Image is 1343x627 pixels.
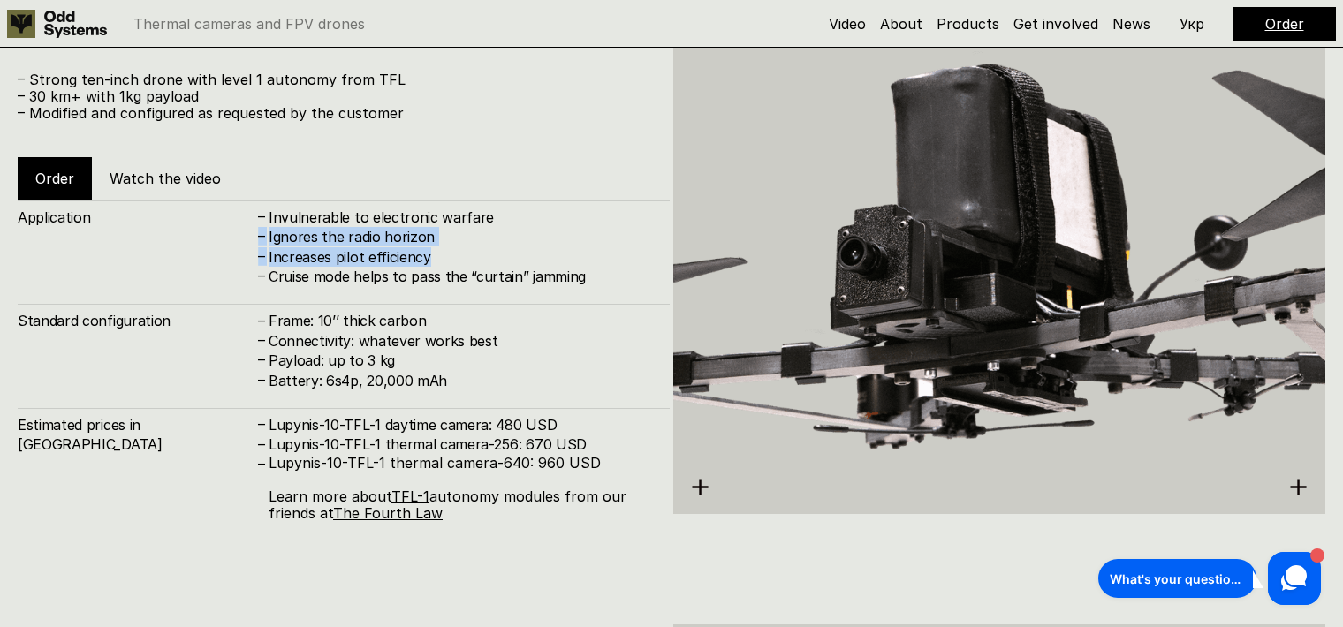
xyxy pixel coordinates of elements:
[110,169,221,188] h5: Watch the video
[269,208,652,227] h4: Invulnerable to electronic warfare
[880,15,922,33] a: About
[1013,15,1098,33] a: Get involved
[391,487,429,505] a: TFL-1
[333,504,443,522] a: The Fourth Law
[269,311,652,330] h4: Frame: 10’’ thick carbon
[269,247,652,267] h4: Increases pilot efficiency
[258,370,265,389] h4: –
[258,207,265,226] h4: –
[1265,15,1304,33] a: Order
[269,227,652,246] h4: Ignores the radio horizon
[1180,17,1204,31] p: Укр
[258,246,265,266] h4: –
[269,351,652,370] h4: Payload: up to 3 kg
[18,311,256,330] h4: Standard configuration
[133,17,365,31] p: Thermal cameras and FPV drones
[269,267,652,286] h4: Cruise mode helps to pass the “curtain” jamming
[269,455,652,523] p: Lupynis-10-TFL-1 thermal camera-640: 960 USD Learn more about autonomy modules from our friends at
[269,415,652,434] h4: Lupynis-10-TFL-1 daytime camera: 480 USD
[1094,548,1325,609] iframe: HelpCrunch
[18,88,652,105] p: – 30 km+ with 1kg payload
[18,72,652,88] p: – Strong ten-inch drone with level 1 autonomy from TFL
[258,330,265,350] h4: –
[269,331,652,351] h4: Connectivity: whatever works best
[258,226,265,246] h4: –
[18,208,256,227] h4: Application
[829,15,866,33] a: Video
[258,310,265,329] h4: –
[258,350,265,369] h4: –
[18,415,256,455] h4: Estimated prices in [GEOGRAPHIC_DATA]
[269,434,652,454] h4: Lupynis-10-TFL-1 thermal camera-256: 670 USD
[1112,15,1150,33] a: News
[269,371,652,390] h4: Battery: 6s4p, 20,000 mAh
[18,105,652,122] p: – Modified and configured as requested by the customer
[35,170,74,187] a: Order
[258,266,265,285] h4: –
[937,15,999,33] a: Products
[258,434,265,453] h4: –
[258,454,265,473] h4: –
[258,414,265,434] h4: –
